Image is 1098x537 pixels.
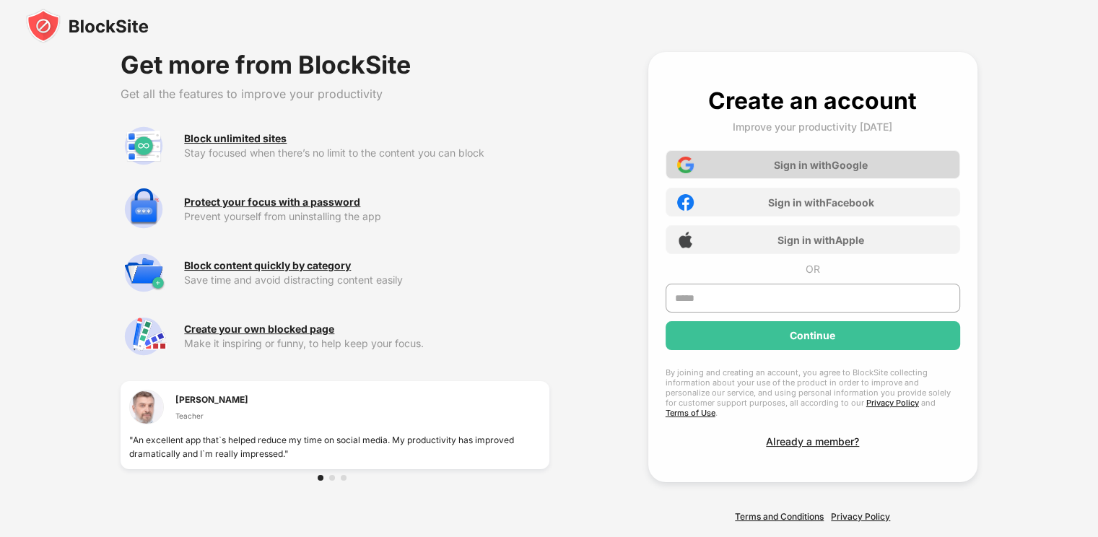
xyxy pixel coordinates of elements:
div: Sign in with Google [774,159,868,171]
div: [PERSON_NAME] [175,393,248,406]
img: google-icon.png [677,157,694,173]
a: Privacy Policy [866,398,919,408]
img: testimonial-1.jpg [129,390,164,424]
img: blocksite-icon-black.svg [26,9,149,43]
div: Create an account [708,87,917,115]
div: Block content quickly by category [184,260,351,271]
a: Terms of Use [666,408,715,418]
div: OR [806,263,820,275]
div: Create your own blocked page [184,323,334,335]
img: premium-customize-block-page.svg [121,313,167,359]
div: Protect your focus with a password [184,196,360,208]
div: Save time and avoid distracting content easily [184,274,549,286]
img: premium-category.svg [121,250,167,296]
div: Sign in with Facebook [768,196,874,209]
div: Improve your productivity [DATE] [733,121,892,133]
div: Continue [790,330,835,341]
div: Get more from BlockSite [121,52,549,78]
div: Stay focused when there’s no limit to the content you can block [184,147,549,159]
div: Block unlimited sites [184,133,287,144]
img: premium-unlimited-blocklist.svg [121,123,167,169]
a: Terms and Conditions [735,511,824,522]
a: Privacy Policy [831,511,890,522]
img: apple-icon.png [677,232,694,248]
div: Get all the features to improve your productivity [121,87,549,101]
div: Sign in with Apple [777,234,864,246]
img: facebook-icon.png [677,194,694,211]
div: Prevent yourself from uninstalling the app [184,211,549,222]
div: By joining and creating an account, you agree to BlockSite collecting information about your use ... [666,367,960,418]
div: Teacher [175,410,248,422]
img: premium-password-protection.svg [121,186,167,232]
div: "An excellent app that`s helped reduce my time on social media. My productivity has improved dram... [129,433,540,460]
div: Make it inspiring or funny, to help keep your focus. [184,338,549,349]
div: Already a member? [766,435,859,447]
